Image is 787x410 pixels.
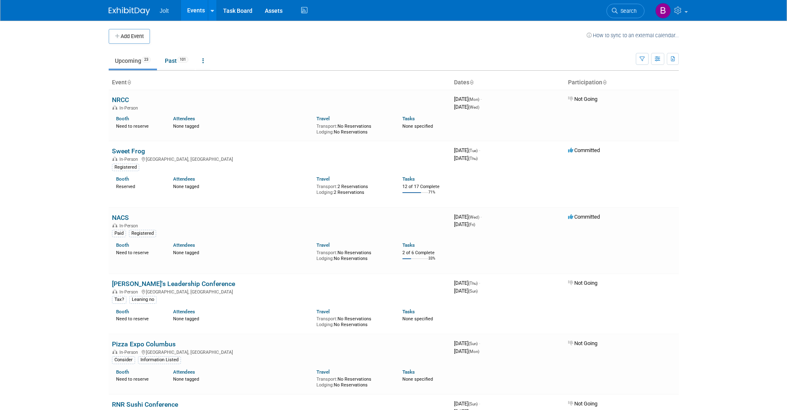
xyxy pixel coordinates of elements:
span: In-Person [119,289,140,295]
span: Transport: [316,184,338,189]
a: Sweet Frog [112,147,145,155]
span: - [479,280,480,286]
img: In-Person Event [112,157,117,161]
div: Tax? [112,296,126,303]
div: Consider [112,356,135,364]
a: Attendees [173,176,195,182]
a: Tasks [402,309,415,315]
span: Transport: [316,250,338,255]
span: (Sun) [468,402,478,406]
a: Search [606,4,644,18]
span: [DATE] [454,400,480,407]
span: Not Going [568,340,597,346]
span: - [479,400,480,407]
div: 2 of 6 Complete [402,250,447,256]
a: Tasks [402,369,415,375]
img: In-Person Event [112,223,117,227]
span: [DATE] [454,221,475,227]
div: Information Listed [138,356,181,364]
img: In-Person Event [112,105,117,110]
span: Lodging: [316,190,334,195]
div: No Reservations No Reservations [316,375,390,388]
a: Booth [116,369,129,375]
span: [DATE] [454,280,480,286]
span: None specified [402,377,433,382]
span: - [479,340,480,346]
span: Committed [568,147,600,153]
span: In-Person [119,350,140,355]
a: Tasks [402,116,415,122]
span: [DATE] [454,147,480,153]
span: (Thu) [468,281,478,286]
td: 71% [428,190,435,201]
span: [DATE] [454,96,482,102]
a: Travel [316,116,330,122]
span: Search [618,8,637,14]
span: Transport: [316,377,338,382]
span: Lodging: [316,382,334,388]
a: How to sync to an external calendar... [587,32,679,38]
span: Committed [568,214,600,220]
div: Paid [112,230,126,237]
div: None tagged [173,248,310,256]
span: Lodging: [316,256,334,261]
span: (Mon) [468,97,479,102]
span: Not Going [568,96,597,102]
span: Jolt [160,7,169,14]
img: ExhibitDay [109,7,150,15]
a: NACS [112,214,129,222]
span: (Sun) [468,341,478,346]
div: None tagged [173,122,310,129]
div: 12 of 17 Complete [402,184,447,190]
a: Pizza Expo Columbus [112,340,176,348]
span: [DATE] [454,348,479,354]
a: Booth [116,242,129,248]
div: None tagged [173,182,310,190]
a: Sort by Event Name [127,79,131,86]
span: - [479,147,480,153]
a: Tasks [402,242,415,248]
div: [GEOGRAPHIC_DATA], [GEOGRAPHIC_DATA] [112,155,447,162]
a: NRCC [112,96,129,104]
span: [DATE] [454,104,479,110]
a: Travel [316,176,330,182]
span: Not Going [568,280,597,286]
div: [GEOGRAPHIC_DATA], [GEOGRAPHIC_DATA] [112,348,447,355]
div: 2 Reservations 2 Reservations [316,182,390,195]
div: [GEOGRAPHIC_DATA], [GEOGRAPHIC_DATA] [112,288,447,295]
span: (Wed) [468,105,479,110]
div: Leaning no [129,296,157,303]
span: Transport: [316,124,338,129]
a: Travel [316,369,330,375]
a: Attendees [173,242,195,248]
span: Transport: [316,316,338,322]
a: Booth [116,116,129,122]
span: Lodging: [316,322,334,327]
img: In-Person Event [112,350,117,354]
a: Past101 [159,53,195,69]
th: Dates [451,76,565,90]
img: Brooke Valderrama [655,3,671,19]
a: Attendees [173,309,195,315]
span: [DATE] [454,288,478,294]
a: Tasks [402,176,415,182]
th: Participation [565,76,679,90]
img: In-Person Event [112,289,117,293]
span: Not Going [568,400,597,407]
div: Registered [129,230,156,237]
div: Need to reserve [116,122,161,129]
a: Booth [116,176,129,182]
a: [PERSON_NAME]'s Leadership Conference [112,280,235,288]
span: 23 [142,57,151,63]
a: Attendees [173,116,195,122]
span: 101 [177,57,188,63]
a: Attendees [173,369,195,375]
span: Lodging: [316,129,334,135]
span: (Tue) [468,148,478,153]
a: Sort by Start Date [469,79,473,86]
span: None specified [402,316,433,322]
span: None specified [402,124,433,129]
span: (Thu) [468,156,478,161]
div: None tagged [173,315,310,322]
span: In-Person [119,223,140,229]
